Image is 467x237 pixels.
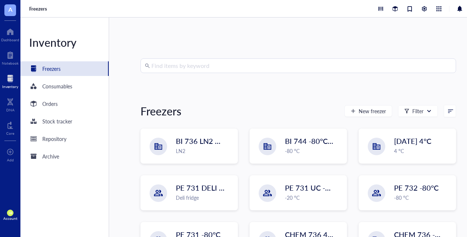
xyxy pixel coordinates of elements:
div: Orders [42,100,58,108]
a: Stock tracker [20,114,109,129]
div: Account [3,216,18,221]
div: -80 °C [285,147,342,155]
div: Filter [412,107,424,115]
div: -20 °C [285,194,342,202]
span: BI 744 -80°C [in vivo] [285,136,354,146]
a: Consumables [20,79,109,93]
span: PE 731 DELI 4C [176,183,228,193]
button: New freezer [344,105,392,117]
span: PE 731 UC -20°C [285,183,341,193]
div: Stock tracker [42,117,72,125]
div: Consumables [42,82,72,90]
span: A [8,5,12,14]
div: Repository [42,135,66,143]
div: -80 °C [394,194,451,202]
span: New freezer [359,108,386,114]
a: Repository [20,131,109,146]
div: Archive [42,152,59,160]
div: Deli fridge [176,194,233,202]
span: [DATE] 4°C [394,136,431,146]
a: Inventory [2,73,18,89]
span: PE 732 -80°C [394,183,439,193]
a: Orders [20,96,109,111]
a: Dashboard [1,26,19,42]
span: BI 736 LN2 Chest [176,136,233,146]
div: Inventory [2,84,18,89]
a: Freezers [20,61,109,76]
div: Freezers [42,65,61,73]
div: Core [6,131,14,135]
a: Archive [20,149,109,164]
a: Core [6,119,14,135]
div: Inventory [20,35,109,50]
a: Freezers [29,5,49,12]
div: Add [7,158,14,162]
a: Notebook [2,49,19,65]
span: GB [8,211,12,215]
div: Dashboard [1,38,19,42]
div: Freezers [140,104,181,118]
div: DNA [6,108,15,112]
div: 4 °C [394,147,451,155]
a: DNA [6,96,15,112]
div: Notebook [2,61,19,65]
div: LN2 [176,147,233,155]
